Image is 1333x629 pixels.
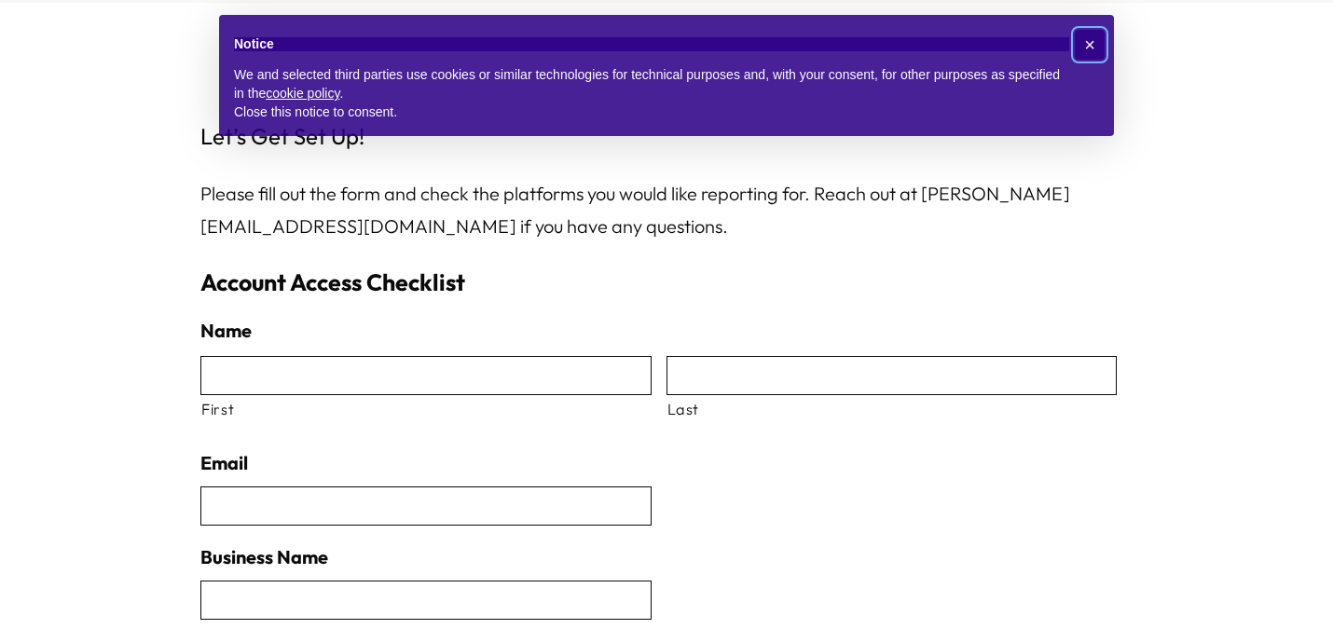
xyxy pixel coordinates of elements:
[266,86,339,101] a: cookie policy
[200,319,252,343] label: Name
[1084,34,1095,55] span: ×
[234,37,1069,51] h2: Notice
[200,124,1133,148] h2: Let’s Get Set Up!
[200,270,1133,296] h3: Account Access Checklist
[234,103,1069,122] p: Close this notice to consent.
[200,545,328,569] label: Business Name
[667,396,1118,422] label: Last
[201,396,652,422] label: First
[200,177,1133,242] p: Please fill out the form and check the platforms you would like reporting for. Reach out at [PERS...
[1075,30,1105,60] button: Close this notice
[234,66,1069,103] p: We and selected third parties use cookies or similar technologies for technical purposes and, wit...
[200,451,248,475] label: Email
